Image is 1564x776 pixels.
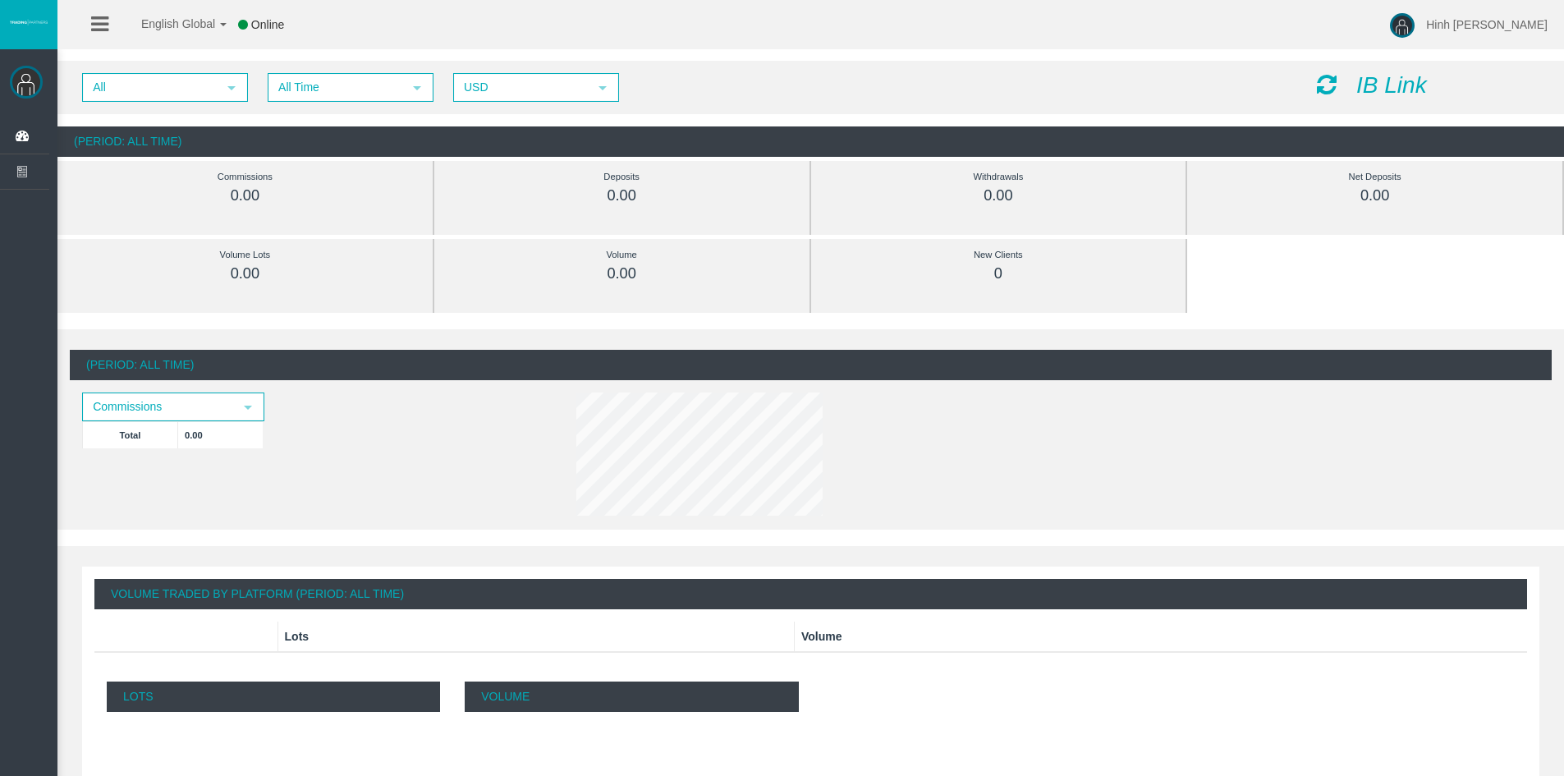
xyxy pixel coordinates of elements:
div: Net Deposits [1224,168,1525,186]
span: Commissions [84,394,233,420]
div: (Period: All Time) [70,350,1552,380]
div: Volume Lots [94,246,396,264]
div: Withdrawals [848,168,1149,186]
div: 0.00 [94,186,396,205]
div: 0.00 [471,186,773,205]
p: Volume [465,682,798,712]
div: Commissions [94,168,396,186]
img: user-image [1390,13,1415,38]
th: Volume [794,622,1527,652]
th: Lots [277,622,794,652]
span: USD [455,75,588,100]
p: Lots [107,682,440,712]
div: Volume Traded By Platform (Period: All Time) [94,579,1527,609]
div: 0.00 [1224,186,1525,205]
span: select [225,81,238,94]
div: 0.00 [471,264,773,283]
span: All [84,75,217,100]
div: New Clients [848,246,1149,264]
i: Reload Dashboard [1317,73,1337,96]
td: Total [83,421,178,448]
i: IB Link [1356,72,1427,98]
span: All Time [269,75,402,100]
span: English Global [120,17,215,30]
div: 0 [848,264,1149,283]
span: select [596,81,609,94]
span: Online [251,18,284,31]
div: Volume [471,246,773,264]
td: 0.00 [178,421,264,448]
div: 0.00 [94,264,396,283]
span: select [241,401,255,414]
div: 0.00 [848,186,1149,205]
div: Deposits [471,168,773,186]
span: Hinh [PERSON_NAME] [1426,18,1548,31]
div: (Period: All Time) [57,126,1564,157]
span: select [410,81,424,94]
img: logo.svg [8,19,49,25]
